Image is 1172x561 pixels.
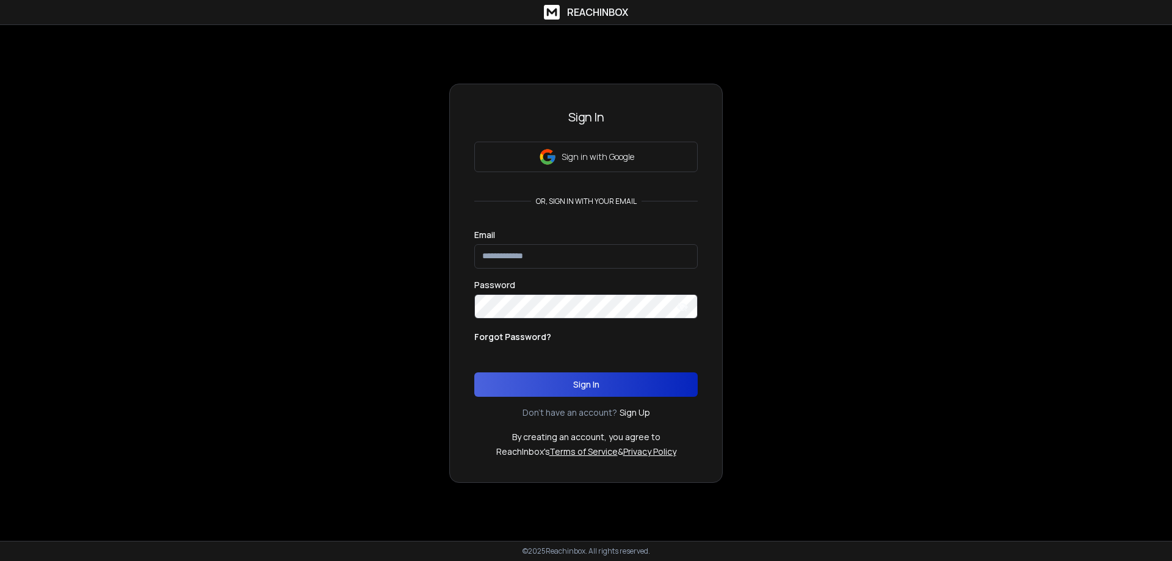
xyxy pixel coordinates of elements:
[549,446,618,457] a: Terms of Service
[474,281,515,289] label: Password
[512,431,660,443] p: By creating an account, you agree to
[523,407,617,419] p: Don't have an account?
[544,5,628,20] a: ReachInbox
[474,109,698,126] h3: Sign In
[474,231,495,239] label: Email
[567,5,628,20] h1: ReachInbox
[474,331,551,343] p: Forgot Password?
[531,197,642,206] p: or, sign in with your email
[562,151,634,163] p: Sign in with Google
[496,446,676,458] p: ReachInbox's &
[523,546,650,556] p: © 2025 Reachinbox. All rights reserved.
[474,372,698,397] button: Sign In
[474,142,698,172] button: Sign in with Google
[623,446,676,457] a: Privacy Policy
[620,407,650,419] a: Sign Up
